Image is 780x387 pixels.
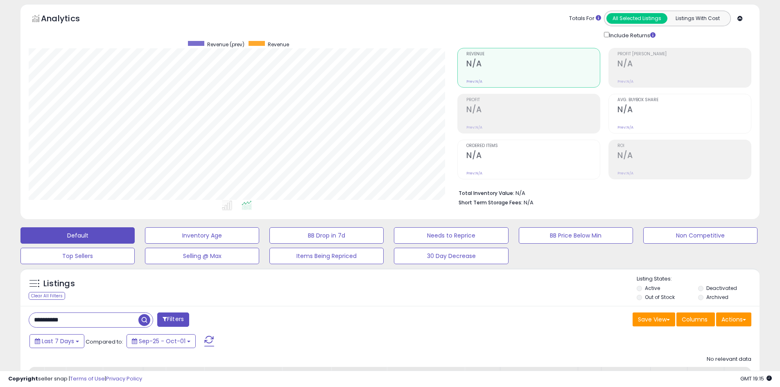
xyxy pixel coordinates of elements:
[519,227,633,244] button: BB Price Below Min
[106,375,142,382] a: Privacy Policy
[676,312,715,326] button: Columns
[740,375,772,382] span: 2025-10-9 19:15 GMT
[617,79,633,84] small: Prev: N/A
[643,227,757,244] button: Non Competitive
[466,79,482,84] small: Prev: N/A
[208,370,278,379] div: Amazon Fees
[268,41,289,48] span: Revenue
[335,370,383,379] div: [PERSON_NAME]
[706,285,737,292] label: Deactivated
[139,337,185,345] span: Sep-25 - Oct-01
[466,125,482,130] small: Prev: N/A
[459,188,745,197] li: N/A
[394,227,508,244] button: Needs to Reprice
[459,190,514,197] b: Total Inventory Value:
[667,13,728,24] button: Listings With Cost
[269,248,384,264] button: Items Being Repriced
[29,334,84,348] button: Last 7 Days
[145,227,259,244] button: Inventory Age
[41,13,96,26] h5: Analytics
[617,171,633,176] small: Prev: N/A
[617,98,751,102] span: Avg. Buybox Share
[145,248,259,264] button: Selling @ Max
[707,355,751,363] div: No relevant data
[466,105,600,116] h2: N/A
[47,370,62,379] div: Title
[504,370,574,379] div: Listed Price
[524,199,534,206] span: N/A
[633,312,675,326] button: Save View
[285,370,328,379] div: Min Price
[645,294,675,301] label: Out of Stock
[466,98,600,102] span: Profit
[617,151,751,162] h2: N/A
[466,52,600,57] span: Revenue
[466,151,600,162] h2: N/A
[20,227,135,244] button: Default
[617,125,633,130] small: Prev: N/A
[157,312,189,327] button: Filters
[269,227,384,244] button: BB Drop in 7d
[70,375,105,382] a: Terms of Use
[20,248,135,264] button: Top Sellers
[716,312,751,326] button: Actions
[42,337,74,345] span: Last 7 Days
[682,315,708,324] span: Columns
[637,275,760,283] p: Listing States:
[106,370,139,379] div: Fulfillment
[69,370,99,379] div: Repricing
[147,370,163,379] div: Cost
[127,334,196,348] button: Sep-25 - Oct-01
[466,59,600,70] h2: N/A
[617,59,751,70] h2: N/A
[617,144,751,148] span: ROI
[86,338,123,346] span: Compared to:
[569,15,601,23] div: Totals For
[606,13,667,24] button: All Selected Listings
[617,52,751,57] span: Profit [PERSON_NAME]
[8,375,38,382] strong: Copyright
[617,105,751,116] h2: N/A
[459,199,522,206] b: Short Term Storage Fees:
[706,294,728,301] label: Archived
[645,285,660,292] label: Active
[207,41,244,48] span: Revenue (prev)
[8,375,142,383] div: seller snap | |
[43,278,75,290] h5: Listings
[29,292,65,300] div: Clear All Filters
[394,248,508,264] button: 30 Day Decrease
[466,171,482,176] small: Prev: N/A
[598,30,665,40] div: Include Returns
[466,144,600,148] span: Ordered Items
[390,370,461,379] div: Markup on Cost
